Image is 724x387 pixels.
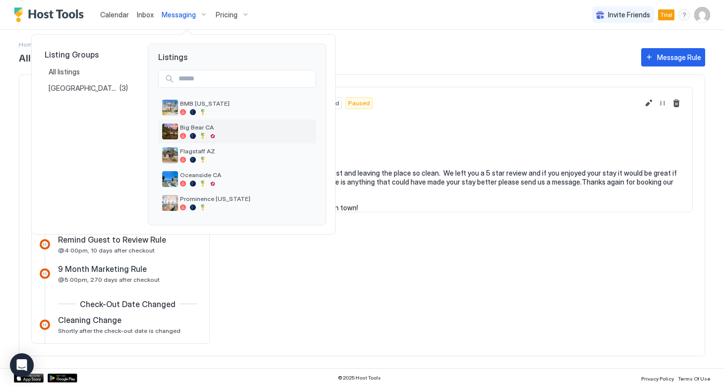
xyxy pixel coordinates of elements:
span: Big Bear CA [180,124,312,131]
input: Input Field [175,70,315,87]
span: Listings [148,44,326,62]
span: Prominence [US_STATE] [180,195,312,202]
span: BMB [US_STATE] [180,100,312,107]
span: Listing Groups [45,50,132,60]
span: Oceanside CA [180,171,312,179]
span: Flagstaff AZ [180,147,312,155]
span: [GEOGRAPHIC_DATA][PERSON_NAME], [GEOGRAPHIC_DATA] [49,84,120,93]
span: All listings [49,67,81,76]
div: listing image [162,100,178,116]
div: listing image [162,195,178,211]
div: listing image [162,124,178,139]
div: listing image [162,147,178,163]
div: listing image [162,171,178,187]
span: (3) [120,84,128,93]
div: Open Intercom Messenger [10,353,34,377]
